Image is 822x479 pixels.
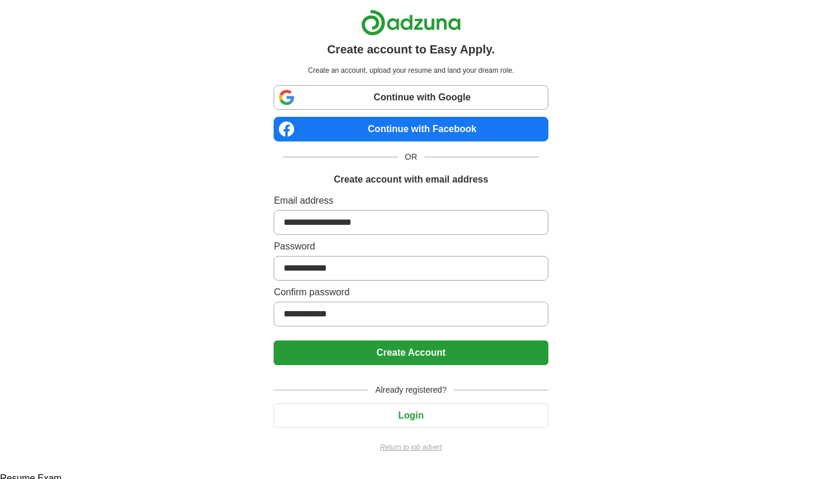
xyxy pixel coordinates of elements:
[274,403,548,428] button: Login
[274,117,548,141] a: Continue with Facebook
[276,65,545,76] p: Create an account, upload your resume and land your dream role.
[333,173,488,187] h1: Create account with email address
[274,85,548,110] a: Continue with Google
[361,9,461,36] img: Adzuna logo
[327,41,495,58] h1: Create account to Easy Apply.
[274,285,548,299] label: Confirm password
[274,410,548,420] a: Login
[398,151,425,163] span: OR
[274,194,548,208] label: Email address
[368,384,453,396] span: Already registered?
[274,442,548,453] a: Return to job advert
[274,340,548,365] button: Create Account
[274,239,548,254] label: Password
